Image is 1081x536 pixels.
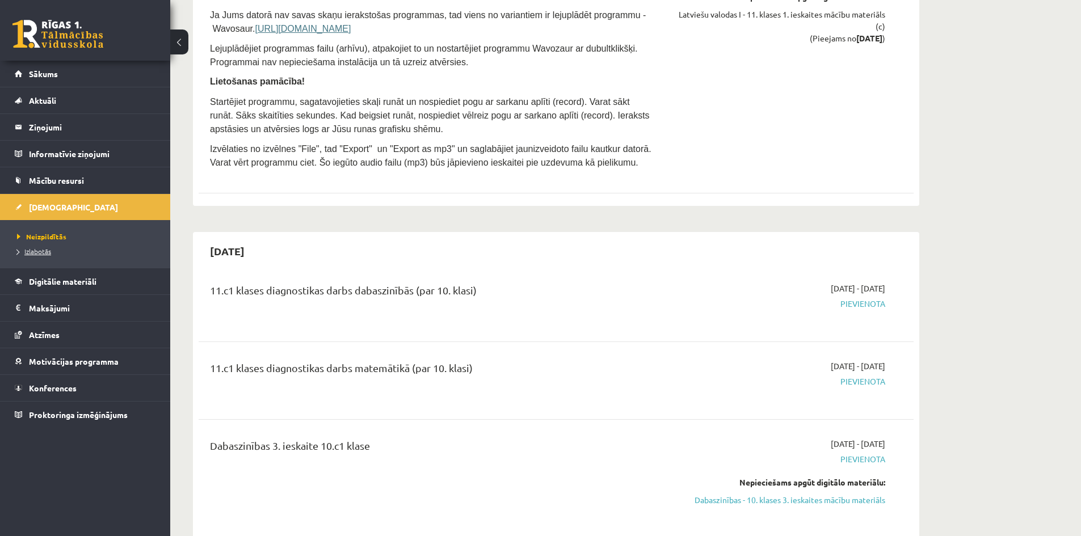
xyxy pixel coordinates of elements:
div: 11.c1 klases diagnostikas darbs matemātikā (par 10. klasi) [210,360,654,381]
a: Digitālie materiāli [15,268,156,294]
span: Ja Jums datorā nav savas skaņu ierakstošas programmas, tad viens no variantiem ir lejuplādēt prog... [210,10,646,33]
div: Latviešu valodas I - 11. klases 1. ieskaites mācību materiāls (c) (Pieejams no ) [671,9,885,44]
span: Startējiet programmu, sagatavojieties skaļi runāt un nospiediet pogu ar sarkanu aplīti (record). ... [210,97,650,134]
a: Ziņojumi [15,114,156,140]
a: Maksājumi [15,295,156,321]
legend: Maksājumi [29,295,156,321]
span: Digitālie materiāli [29,276,96,286]
span: Izlabotās [17,247,51,256]
span: Atzīmes [29,330,60,340]
span: Lietošanas pamācība! [210,77,305,86]
span: Pievienota [671,375,885,387]
span: [DATE] - [DATE] [831,282,885,294]
h2: [DATE] [199,238,256,264]
span: Mācību resursi [29,175,84,185]
legend: Ziņojumi [29,114,156,140]
span: Lejuplādējiet programmas failu (arhīvu), atpakojiet to un nostartējiet programmu Wavozaur ar dubu... [210,44,638,67]
span: Proktoringa izmēģinājums [29,410,128,420]
span: Pievienota [671,453,885,465]
a: Mācību resursi [15,167,156,193]
a: Aktuāli [15,87,156,113]
a: Proktoringa izmēģinājums [15,402,156,428]
a: Izlabotās [17,246,159,256]
div: Nepieciešams apgūt digitālo materiālu: [671,476,885,488]
span: [DEMOGRAPHIC_DATA] [29,202,118,212]
span: Konferences [29,383,77,393]
div: Dabaszinības 3. ieskaite 10.c1 klase [210,438,654,459]
a: Sākums [15,61,156,87]
a: Rīgas 1. Tālmācības vidusskola [12,20,103,48]
span: Aktuāli [29,95,56,105]
div: 11.c1 klases diagnostikas darbs dabaszinībās (par 10. klasi) [210,282,654,303]
a: [DEMOGRAPHIC_DATA] [15,194,156,220]
span: Neizpildītās [17,232,66,241]
a: Atzīmes [15,322,156,348]
span: [DATE] - [DATE] [831,360,885,372]
span: Izvēlaties no izvēlnes "File", tad "Export" un "Export as mp3" un saglabājiet jaunizveidoto failu... [210,144,651,167]
a: Dabaszinības - 10. klases 3. ieskaites mācību materiāls [671,494,885,506]
span: Pievienota [671,298,885,310]
a: [URL][DOMAIN_NAME] [255,24,351,33]
a: Motivācijas programma [15,348,156,374]
span: [DATE] - [DATE] [831,438,885,450]
a: Konferences [15,375,156,401]
span: Motivācijas programma [29,356,119,366]
legend: Informatīvie ziņojumi [29,141,156,167]
a: Informatīvie ziņojumi [15,141,156,167]
a: Neizpildītās [17,231,159,242]
strong: [DATE] [856,33,882,43]
span: Sākums [29,69,58,79]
